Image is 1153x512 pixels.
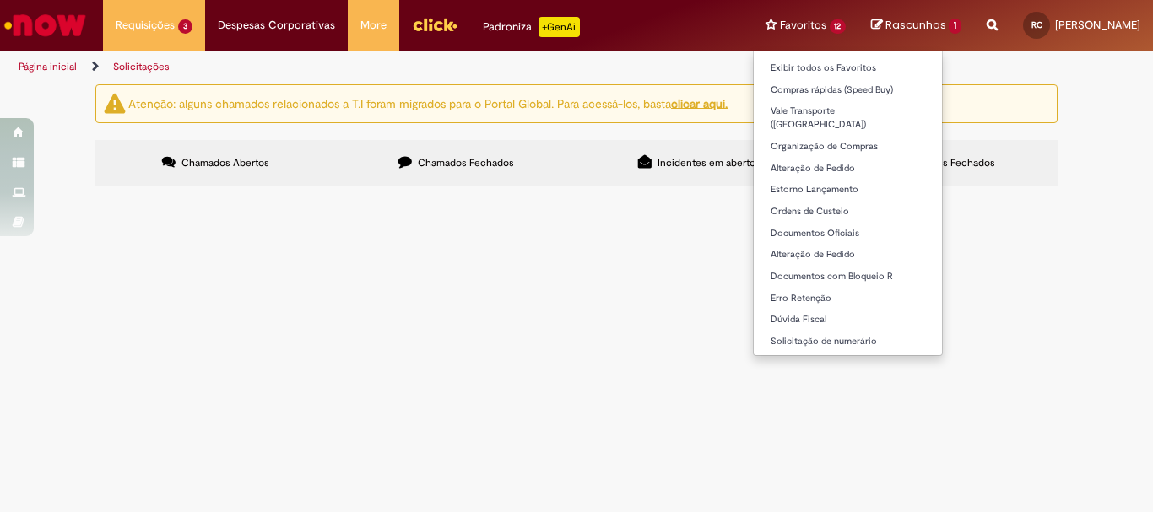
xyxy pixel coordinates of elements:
span: 12 [830,19,847,34]
a: Página inicial [19,60,77,73]
span: Despesas Corporativas [218,17,335,34]
a: clicar aqui. [671,95,728,110]
img: click_logo_yellow_360x200.png [412,12,457,37]
ul: Trilhas de página [13,51,756,83]
ul: Favoritos [753,51,944,356]
img: ServiceNow [2,8,89,42]
span: Rascunhos [885,17,946,33]
a: Ordens de Custeio [754,202,943,221]
a: Rascunhos [871,18,961,34]
span: 1 [949,19,961,34]
a: Alteração de Pedido [754,245,943,264]
a: Solicitação de numerário [754,332,943,351]
span: Chamados Fechados [418,156,514,170]
div: Padroniza [483,17,580,37]
a: Estorno Lançamento [754,181,943,199]
a: Documentos com Bloqueio R [754,267,943,286]
ng-bind-html: Atenção: alguns chamados relacionados a T.I foram migrados para o Portal Global. Para acessá-los,... [128,95,728,110]
span: More [360,17,387,34]
p: +GenAi [539,17,580,37]
a: Exibir todos os Favoritos [754,59,943,78]
a: Solicitações [113,60,170,73]
a: Alteração de Pedido [754,159,943,178]
a: Compras rápidas (Speed Buy) [754,81,943,100]
a: Documentos Oficiais [754,224,943,243]
span: Favoritos [780,17,826,34]
a: Dúvida Fiscal [754,310,943,329]
a: Erro Retenção [754,289,943,308]
span: Incidentes Fechados [899,156,995,170]
span: RC [1031,19,1042,30]
span: Requisições [116,17,175,34]
span: Chamados Abertos [181,156,269,170]
a: Vale Transporte ([GEOGRAPHIC_DATA]) [754,102,943,133]
span: [PERSON_NAME] [1055,18,1140,32]
a: Organização de Compras [754,137,943,156]
span: Incidentes em aberto [658,156,755,170]
span: 3 [178,19,192,34]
